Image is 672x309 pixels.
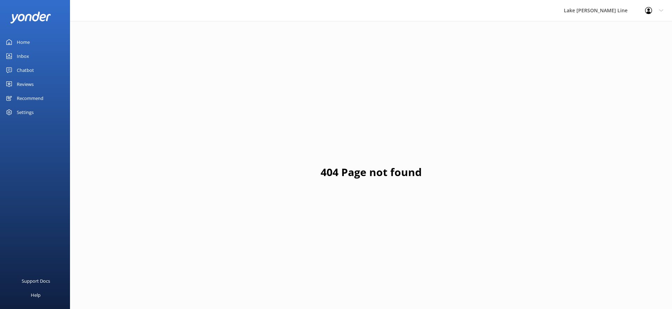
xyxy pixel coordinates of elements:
[10,12,51,23] img: yonder-white-logo.png
[17,91,43,105] div: Recommend
[17,105,34,119] div: Settings
[31,288,41,302] div: Help
[321,164,422,181] h1: 404 Page not found
[22,274,50,288] div: Support Docs
[17,63,34,77] div: Chatbot
[17,49,29,63] div: Inbox
[17,35,30,49] div: Home
[17,77,34,91] div: Reviews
